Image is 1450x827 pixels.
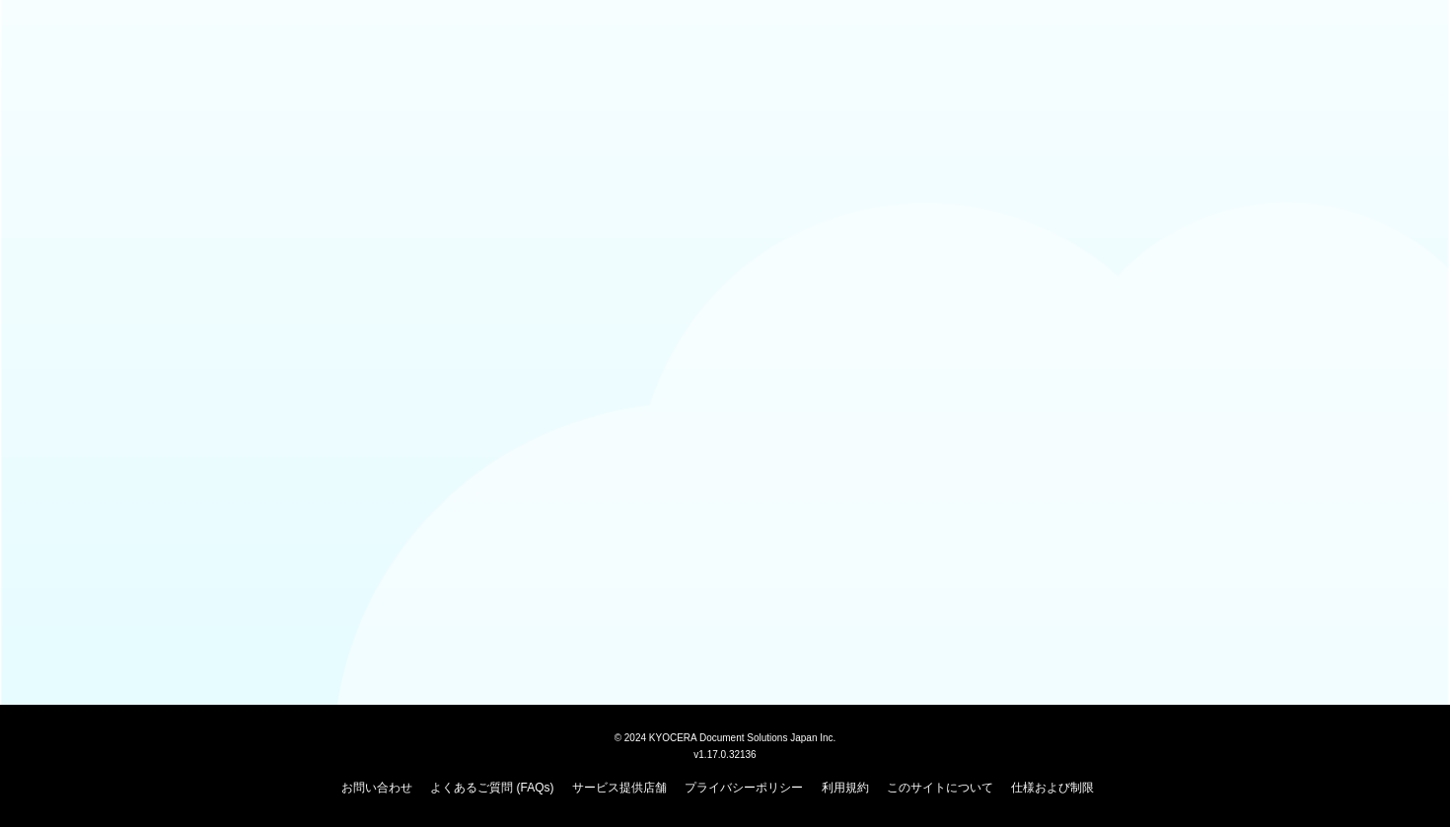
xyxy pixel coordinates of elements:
[685,781,803,794] a: プライバシーポリシー
[822,781,869,794] a: 利用規約
[572,781,667,794] a: サービス提供店舗
[887,781,993,794] a: このサイトについて
[341,781,412,794] a: お問い合わせ
[430,781,553,794] a: よくあるご質問 (FAQs)
[615,730,836,743] span: © 2024 KYOCERA Document Solutions Japan Inc.
[1011,781,1094,794] a: 仕様および制限
[693,748,756,760] span: v1.17.0.32136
